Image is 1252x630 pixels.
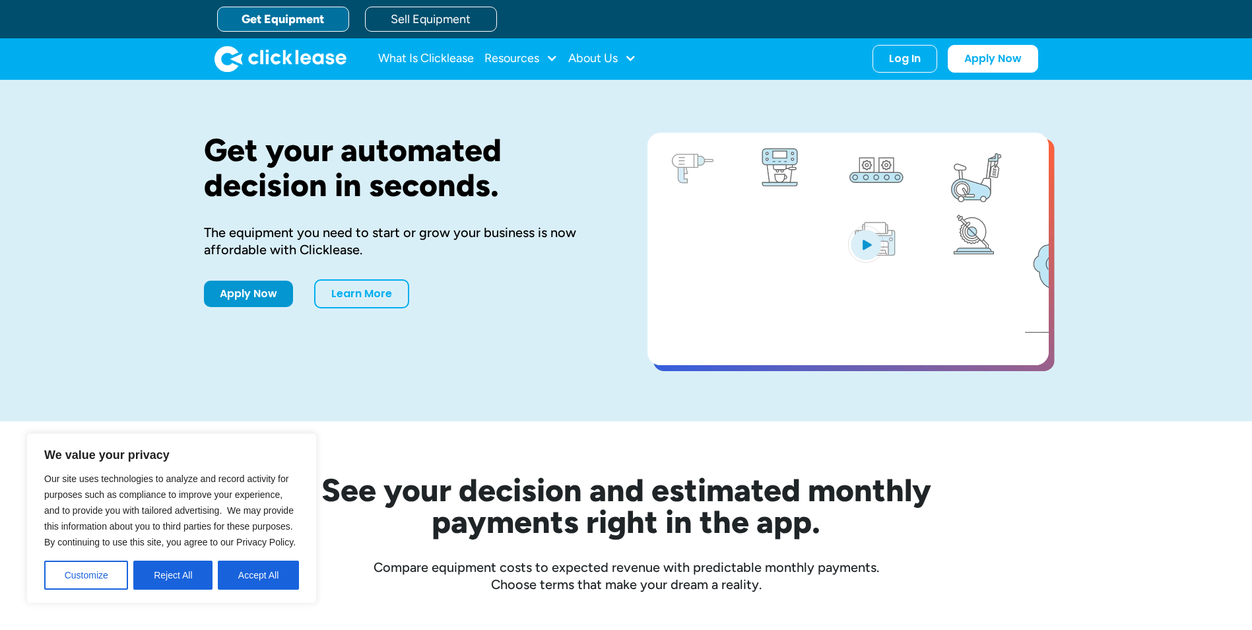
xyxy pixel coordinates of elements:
button: Reject All [133,561,213,590]
a: Apply Now [204,281,293,307]
a: home [214,46,346,72]
a: Get Equipment [217,7,349,32]
button: Customize [44,561,128,590]
h2: See your decision and estimated monthly payments right in the app. [257,474,996,538]
h1: Get your automated decision in seconds. [204,133,605,203]
p: We value your privacy [44,447,299,463]
img: Blue play button logo on a light blue circular background [848,226,884,263]
button: Accept All [218,561,299,590]
a: Apply Now [948,45,1038,73]
a: Sell Equipment [365,7,497,32]
a: Learn More [314,279,409,308]
a: open lightbox [647,133,1049,365]
div: Compare equipment costs to expected revenue with predictable monthly payments. Choose terms that ... [204,559,1049,593]
div: About Us [568,46,636,72]
div: Resources [484,46,558,72]
a: What Is Clicklease [378,46,474,72]
div: The equipment you need to start or grow your business is now affordable with Clicklease. [204,224,605,258]
span: Our site uses technologies to analyze and record activity for purposes such as compliance to impr... [44,473,296,547]
img: Clicklease logo [214,46,346,72]
div: Log In [889,52,921,65]
div: We value your privacy [26,433,317,604]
